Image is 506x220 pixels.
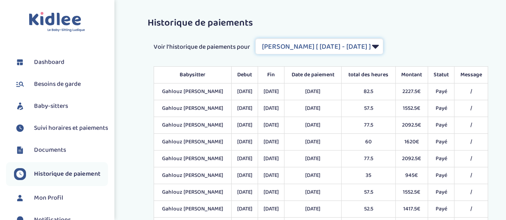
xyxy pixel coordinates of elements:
[258,83,284,100] td: [DATE]
[34,123,108,133] span: Suivi horaires et paiements
[232,184,258,201] td: [DATE]
[395,83,428,100] td: 2227.5€
[454,67,488,83] th: Message
[454,117,488,134] td: /
[34,57,64,67] span: Dashboard
[154,134,232,151] td: Gahlouz [PERSON_NAME]
[232,67,258,83] th: Debut
[428,67,454,83] th: Statut
[395,100,428,117] td: 1552.5€
[395,134,428,151] td: 1620€
[14,192,26,204] img: profil.svg
[232,134,258,151] td: [DATE]
[454,184,488,201] td: /
[284,83,342,100] td: [DATE]
[428,100,454,117] td: Payé
[14,168,26,180] img: suivihoraire.svg
[232,83,258,100] td: [DATE]
[154,83,232,100] td: Gahlouz [PERSON_NAME]
[258,167,284,184] td: [DATE]
[341,201,395,218] td: 52.5
[148,18,494,28] h3: Historique de paiements
[341,100,395,117] td: 57.5
[341,117,395,134] td: 77.5
[284,134,342,151] td: [DATE]
[428,167,454,184] td: Payé
[29,12,85,32] img: logo.svg
[284,167,342,184] td: [DATE]
[34,101,68,111] span: Baby-sitters
[154,201,232,218] td: Gahlouz [PERSON_NAME]
[34,79,81,89] span: Besoins de garde
[154,100,232,117] td: Gahlouz [PERSON_NAME]
[154,167,232,184] td: Gahlouz [PERSON_NAME]
[395,117,428,134] td: 2092.5€
[284,184,342,201] td: [DATE]
[395,201,428,218] td: 1417.5€
[428,201,454,218] td: Payé
[341,167,395,184] td: 35
[341,151,395,167] td: 77.5
[232,117,258,134] td: [DATE]
[14,78,26,90] img: besoin.svg
[395,67,428,83] th: Montant
[258,100,284,117] td: [DATE]
[232,151,258,167] td: [DATE]
[154,67,232,83] th: Babysitter
[34,169,100,179] span: Historique de paiement
[341,184,395,201] td: 57.5
[284,67,342,83] th: Date de paiement
[232,100,258,117] td: [DATE]
[14,100,108,112] a: Baby-sitters
[14,56,26,68] img: dashboard.svg
[34,193,63,203] span: Mon Profil
[284,151,342,167] td: [DATE]
[454,151,488,167] td: /
[341,67,395,83] th: total des heures
[14,100,26,112] img: babysitters.svg
[284,201,342,218] td: [DATE]
[232,167,258,184] td: [DATE]
[341,83,395,100] td: 82.5
[14,144,26,156] img: documents.svg
[341,134,395,151] td: 60
[395,151,428,167] td: 2092.5€
[14,122,108,134] a: Suivi horaires et paiements
[428,83,454,100] td: Payé
[154,42,250,52] span: Voir l'historique de paiements pour
[232,201,258,218] td: [DATE]
[154,117,232,134] td: Gahlouz [PERSON_NAME]
[258,151,284,167] td: [DATE]
[395,184,428,201] td: 1552.5€
[454,201,488,218] td: /
[454,100,488,117] td: /
[14,122,26,134] img: suivihoraire.svg
[14,168,108,180] a: Historique de paiement
[428,151,454,167] td: Payé
[258,117,284,134] td: [DATE]
[428,184,454,201] td: Payé
[14,78,108,90] a: Besoins de garde
[258,134,284,151] td: [DATE]
[154,184,232,201] td: Gahlouz [PERSON_NAME]
[258,67,284,83] th: Fin
[284,100,342,117] td: [DATE]
[14,56,108,68] a: Dashboard
[154,151,232,167] td: Gahlouz [PERSON_NAME]
[14,192,108,204] a: Mon Profil
[428,117,454,134] td: Payé
[428,134,454,151] td: Payé
[34,145,66,155] span: Documents
[454,134,488,151] td: /
[14,144,108,156] a: Documents
[395,167,428,184] td: 945€
[258,201,284,218] td: [DATE]
[284,117,342,134] td: [DATE]
[454,167,488,184] td: /
[454,83,488,100] td: /
[258,184,284,201] td: [DATE]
